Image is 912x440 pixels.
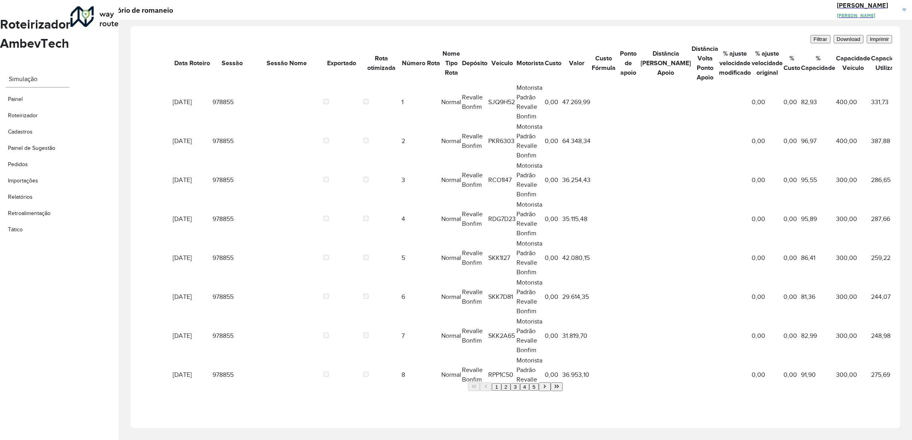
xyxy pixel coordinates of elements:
[520,383,529,391] button: 4
[401,238,441,277] td: 5
[401,83,441,122] td: 1
[172,316,212,355] td: [DATE]
[871,161,906,200] td: 286,65
[401,200,441,238] td: 4
[516,355,544,394] td: Motorista Padrão Revalle Bonfim
[783,238,801,277] td: 0,00
[751,277,783,316] td: 0,00
[172,238,212,277] td: [DATE]
[212,122,252,161] td: 978855
[801,44,836,83] th: % Capacidade
[441,161,462,200] td: Normal
[562,161,591,200] td: 36.254,43
[462,83,488,122] td: Revalle Bonfim
[462,316,488,355] td: Revalle Bonfim
[544,200,562,238] td: 0,00
[488,200,516,238] td: RDG7D23
[488,122,516,161] td: PKR6303
[562,83,591,122] td: 47.269,99
[544,161,562,200] td: 0,00
[751,83,783,122] td: 0,00
[562,277,591,316] td: 29.614,35
[212,200,252,238] td: 978855
[719,44,751,83] th: % ajuste velocidade modificado
[516,200,544,238] td: Motorista Padrão Revalle Bonfim
[488,316,516,355] td: SKK2A65
[870,36,889,42] span: Imprimir
[834,35,863,43] button: Download
[871,277,906,316] td: 244,07
[9,76,37,82] label: Simulação
[441,316,462,355] td: Normal
[212,355,252,394] td: 978855
[871,238,906,277] td: 259,22
[8,209,51,217] span: Retroalimentação
[8,193,33,201] span: Relatórios
[8,160,28,169] span: Pedidos
[751,355,783,394] td: 0,00
[751,238,783,277] td: 0,00
[252,44,322,83] th: Sessão Nome
[591,44,616,83] th: Custo Fórmula
[640,44,691,83] th: Distância [PERSON_NAME] Apoio
[516,161,544,200] td: Motorista Padrão Revalle Bonfim
[562,355,591,394] td: 36.953,10
[836,83,871,122] td: 400,00
[322,44,361,83] th: Exportado
[867,35,892,43] button: Imprimir
[836,200,871,238] td: 300,00
[801,238,836,277] td: 86,41
[441,44,462,83] th: Nome Tipo Rota
[751,316,783,355] td: 0,00
[783,122,801,161] td: 0,00
[212,83,252,122] td: 978855
[401,316,441,355] td: 7
[462,200,488,238] td: Revalle Bonfim
[8,95,23,103] span: Painel
[801,161,836,200] td: 95,55
[401,44,441,83] th: Número Rota
[462,355,488,394] td: Revalle Bonfim
[462,161,488,200] td: Revalle Bonfim
[212,161,252,200] td: 978855
[480,382,492,391] button: Previous Page
[801,122,836,161] td: 96,97
[837,36,860,42] span: Download
[8,225,23,234] span: Tático
[441,355,462,394] td: Normal
[361,44,401,83] th: Rota otimizada
[516,83,544,122] td: Motorista Padrão Revalle Bonfim
[511,383,520,391] button: 3
[836,161,871,200] td: 300,00
[462,122,488,161] td: Revalle Bonfim
[462,44,488,83] th: Depósito
[544,355,562,394] td: 0,00
[544,316,562,355] td: 0,00
[562,200,591,238] td: 35.115,48
[212,238,252,277] td: 978855
[562,238,591,277] td: 42.080,15
[562,316,591,355] td: 31.819,70
[462,277,488,316] td: Revalle Bonfim
[212,316,252,355] td: 978855
[801,83,836,122] td: 82,93
[488,355,516,394] td: RPP1C50
[814,36,827,42] span: Filtrar
[544,277,562,316] td: 0,00
[212,277,252,316] td: 978855
[501,383,511,391] button: 2
[616,44,640,83] th: Ponto de apoio
[783,316,801,355] td: 0,00
[401,355,441,394] td: 8
[544,238,562,277] td: 0,00
[172,44,212,83] th: Data Roteiro
[544,122,562,161] td: 0,00
[539,382,551,391] button: Next Page
[871,200,906,238] td: 287,66
[811,35,830,43] button: Filtrar
[516,238,544,277] td: Motorista Padrão Revalle Bonfim
[836,238,871,277] td: 300,00
[441,200,462,238] td: Normal
[441,83,462,122] td: Normal
[836,122,871,161] td: 400,00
